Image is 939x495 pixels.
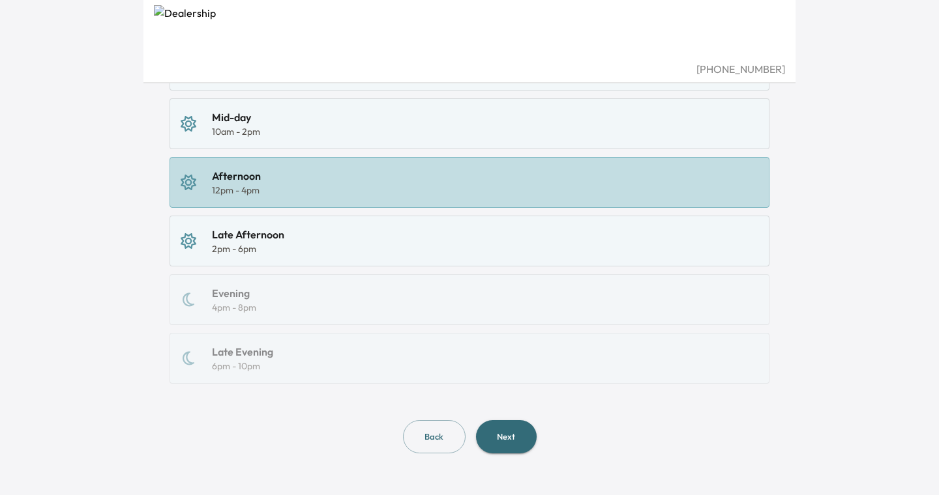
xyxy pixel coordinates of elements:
[212,242,284,255] div: 2pm - 6pm
[403,420,466,453] button: Back
[476,420,537,453] button: Next
[212,168,261,184] div: Afternoon
[154,61,785,77] div: [PHONE_NUMBER]
[212,184,261,197] div: 12pm - 4pm
[212,109,260,125] div: Mid-day
[154,5,785,61] img: Dealership
[212,227,284,242] div: Late Afternoon
[212,125,260,138] div: 10am - 2pm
